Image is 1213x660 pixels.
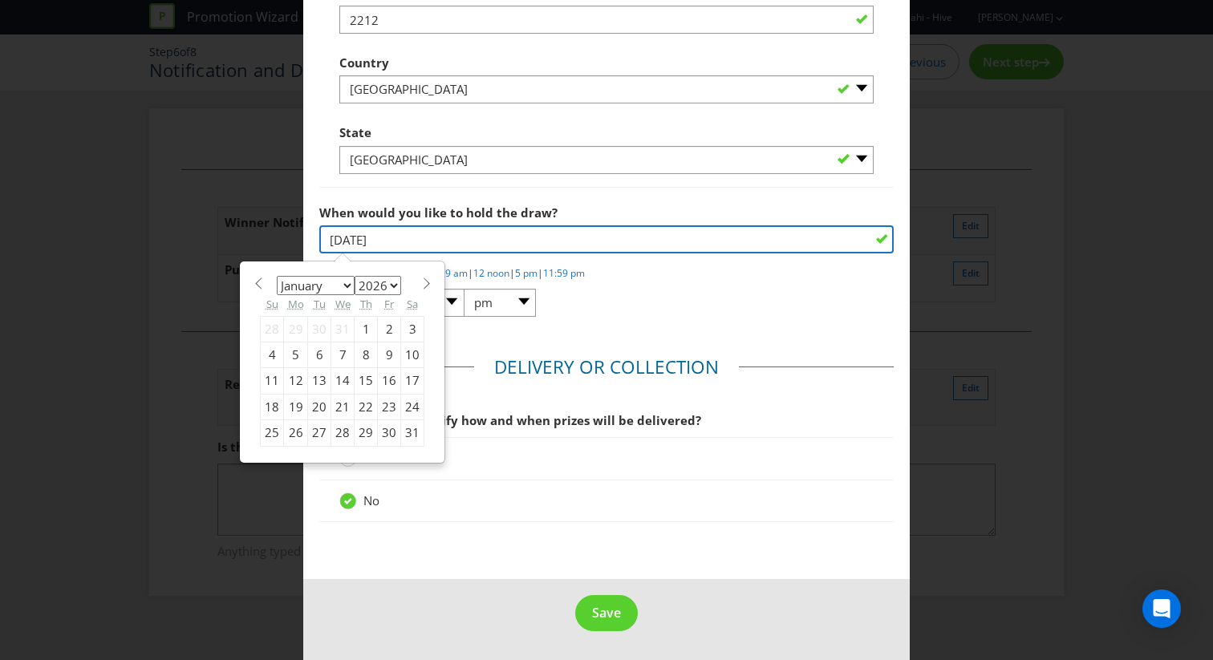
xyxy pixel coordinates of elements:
span: Do you want to specify how and when prizes will be delivered? [319,412,701,428]
span: Country [339,55,389,71]
button: Save [575,595,638,631]
div: 10 [401,342,424,368]
div: 4 [261,342,284,368]
div: 27 [308,420,331,446]
div: 1 [355,316,378,342]
a: 12 noon [473,266,509,280]
div: 20 [308,394,331,419]
div: 26 [284,420,308,446]
div: 13 [308,368,331,394]
div: 3 [401,316,424,342]
div: 28 [261,316,284,342]
div: 19 [284,394,308,419]
input: DD/MM/YY [319,225,894,253]
div: 22 [355,394,378,419]
a: 5 pm [515,266,538,280]
div: 8 [355,342,378,368]
span: | [509,266,515,280]
div: 11 [261,368,284,394]
a: 11:59 pm [543,266,585,280]
div: 15 [355,368,378,394]
div: 28 [331,420,355,446]
abbr: Thursday [360,297,372,311]
div: 23 [378,394,401,419]
div: 12 [284,368,308,394]
input: e.g. 3000 [339,6,874,34]
div: 7 [331,342,355,368]
div: 25 [261,420,284,446]
span: When would you like to hold the draw? [319,204,558,221]
div: 31 [331,316,355,342]
div: 30 [378,420,401,446]
div: 24 [401,394,424,419]
abbr: Saturday [407,297,418,311]
span: | [538,266,543,280]
abbr: Sunday [266,297,278,311]
div: Open Intercom Messenger [1142,589,1181,628]
div: 21 [331,394,355,419]
div: 9 [378,342,401,368]
span: | [468,266,473,280]
legend: Delivery or Collection [474,354,739,380]
div: 17 [401,368,424,394]
div: 29 [284,316,308,342]
abbr: Wednesday [335,297,351,311]
div: 18 [261,394,284,419]
div: 2 [378,316,401,342]
span: No [363,492,379,508]
a: 9 am [445,266,468,280]
div: 5 [284,342,308,368]
div: 16 [378,368,401,394]
abbr: Friday [384,297,394,311]
abbr: Tuesday [314,297,326,311]
div: 31 [401,420,424,446]
div: 14 [331,368,355,394]
div: 29 [355,420,378,446]
span: Save [592,604,621,622]
div: 30 [308,316,331,342]
span: State [339,124,371,140]
div: 6 [308,342,331,368]
abbr: Monday [288,297,304,311]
